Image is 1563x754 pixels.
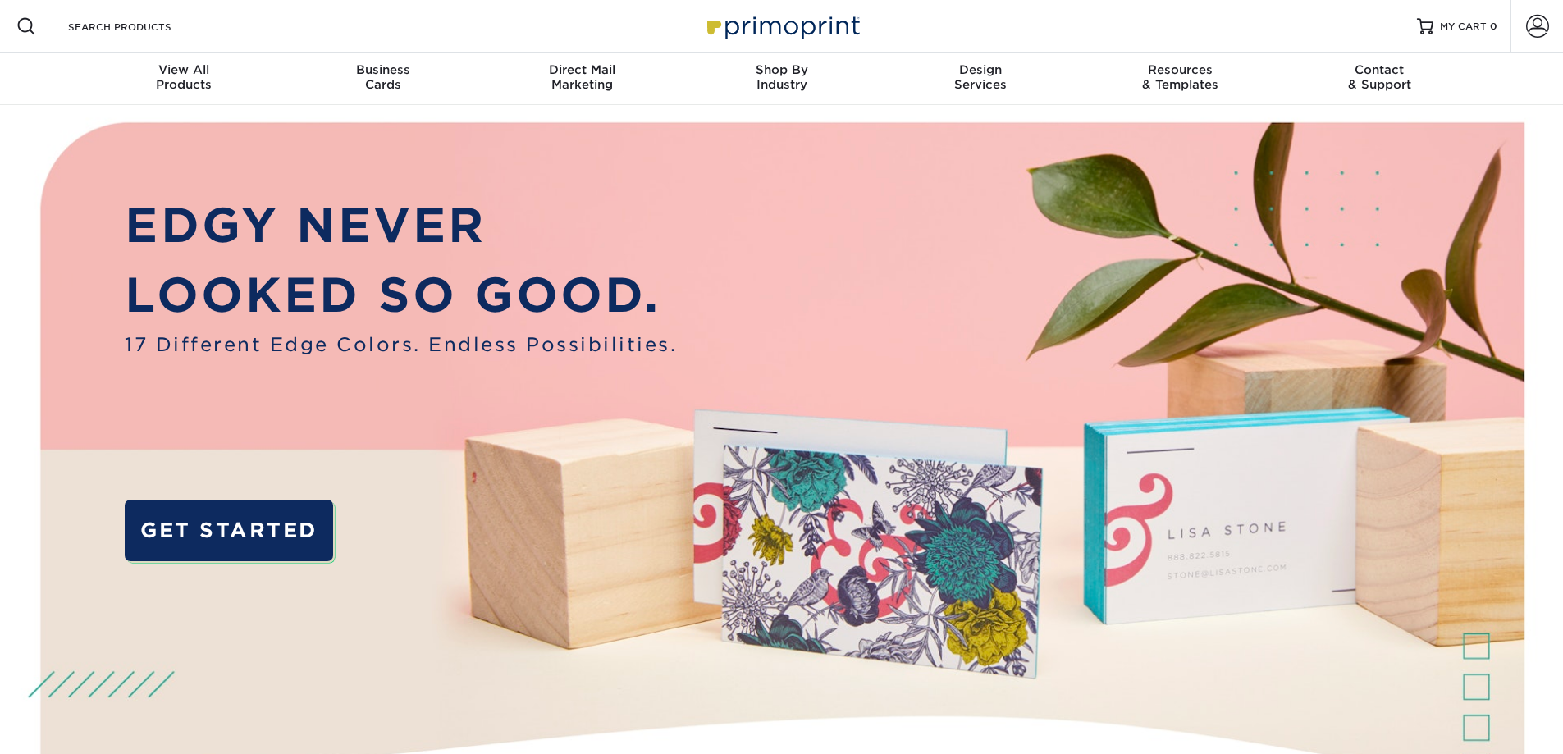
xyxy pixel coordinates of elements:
[1440,20,1487,34] span: MY CART
[125,190,677,261] p: EDGY NEVER
[85,62,284,77] span: View All
[1081,53,1280,105] a: Resources& Templates
[66,16,226,36] input: SEARCH PRODUCTS.....
[700,8,864,43] img: Primoprint
[85,53,284,105] a: View AllProducts
[682,62,881,77] span: Shop By
[682,53,881,105] a: Shop ByIndustry
[881,62,1081,92] div: Services
[881,53,1081,105] a: DesignServices
[1081,62,1280,77] span: Resources
[482,62,682,92] div: Marketing
[482,62,682,77] span: Direct Mail
[283,62,482,77] span: Business
[1280,62,1479,92] div: & Support
[1280,62,1479,77] span: Contact
[125,500,332,561] a: GET STARTED
[283,53,482,105] a: BusinessCards
[682,62,881,92] div: Industry
[881,62,1081,77] span: Design
[482,53,682,105] a: Direct MailMarketing
[85,62,284,92] div: Products
[1081,62,1280,92] div: & Templates
[1490,21,1497,32] span: 0
[125,260,677,331] p: LOOKED SO GOOD.
[1280,53,1479,105] a: Contact& Support
[283,62,482,92] div: Cards
[125,331,677,359] span: 17 Different Edge Colors. Endless Possibilities.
